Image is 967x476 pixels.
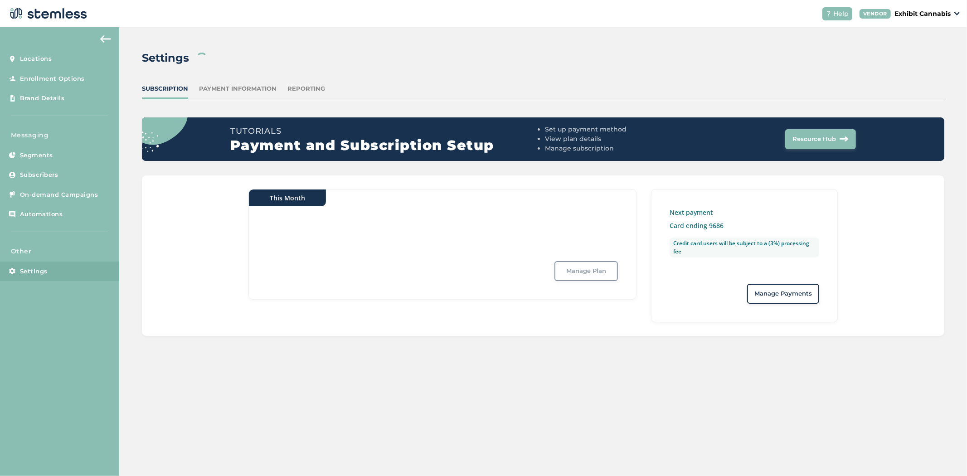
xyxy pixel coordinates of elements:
div: This Month [249,189,326,206]
button: Manage Payments [747,284,819,304]
h2: Payment and Subscription Setup [230,137,541,154]
img: icon-arrow-back-accent-c549486e.svg [100,35,111,43]
div: Payment Information [199,84,277,93]
li: View plan details [545,134,699,144]
span: Subscribers [20,170,58,180]
span: Resource Hub [792,135,836,144]
span: Locations [20,54,52,63]
span: Automations [20,210,63,219]
div: Subscription [142,84,188,93]
div: VENDOR [860,9,891,19]
span: Segments [20,151,53,160]
h2: Settings [142,50,189,66]
h3: Tutorials [230,125,541,137]
li: Manage subscription [545,144,699,153]
iframe: Chat Widget [922,432,967,476]
span: On-demand Campaigns [20,190,98,199]
p: Exhibit Cannabis [894,9,951,19]
p: Next payment [670,208,819,217]
li: Set up payment method [545,125,699,134]
span: Enrollment Options [20,74,85,83]
span: Brand Details [20,94,65,103]
span: Settings [20,267,48,276]
span: Manage Payments [754,289,812,298]
img: icon_down-arrow-small-66adaf34.svg [954,12,960,15]
img: circle_dots-9438f9e3.svg [128,87,188,151]
span: Help [833,9,849,19]
p: Card ending 9686 [670,221,819,230]
button: Resource Hub [785,129,856,149]
img: logo-dark-0685b13c.svg [7,5,87,23]
label: Credit card users will be subject to a (3%) processing fee [670,238,819,257]
img: icon-help-white-03924b79.svg [826,11,831,16]
div: Reporting [287,84,325,93]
